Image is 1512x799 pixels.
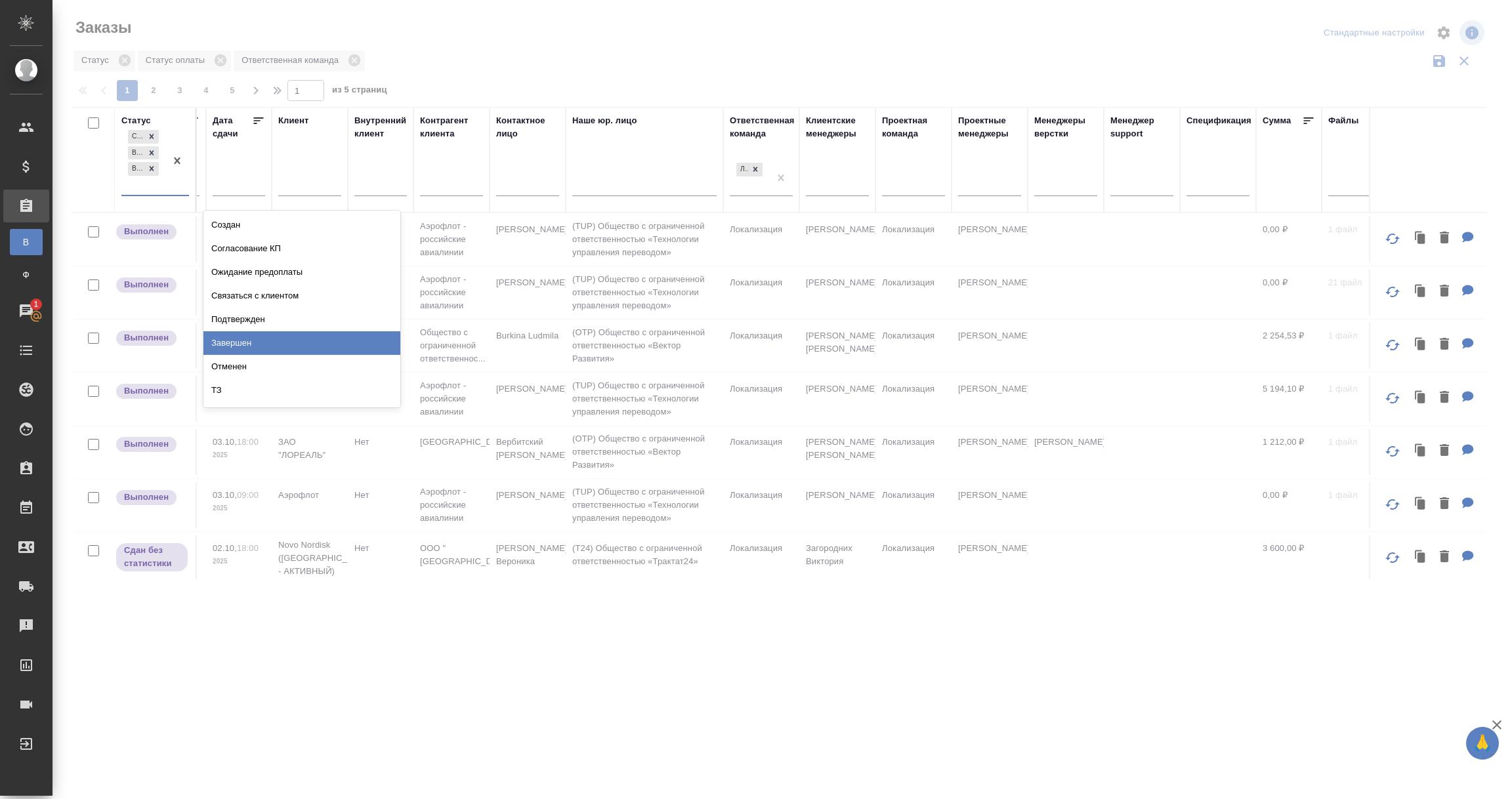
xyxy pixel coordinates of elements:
[1433,544,1456,571] button: Удалить
[115,276,189,294] div: Выставляет ПМ после сдачи и проведения начислений. Последний этап для ПМа
[1433,278,1456,305] button: Удалить
[882,114,945,140] div: Проектная команда
[124,225,169,238] p: Выполнен
[128,130,144,144] div: Сдан без статистики
[115,223,189,241] div: Выставляет ПМ после сдачи и проведения начислений. Последний этап для ПМа
[1377,329,1408,361] button: Обновить
[203,308,400,331] div: Подтвержден
[1408,544,1433,571] button: Клонировать
[1377,223,1408,255] button: Обновить
[1110,114,1173,140] div: Менеджер support
[115,542,189,573] div: Выставляет ПМ, когда заказ сдан КМу, но начисления еще не проведены
[203,260,400,284] div: Ожидание предоплаты
[1408,225,1433,252] button: Клонировать
[16,236,36,249] span: В
[1408,438,1433,464] button: Клонировать
[1471,729,1494,757] span: 🙏
[203,355,400,379] div: Отменен
[127,145,160,161] div: Сдан без статистики, Выполнен, В работе
[10,229,43,255] a: В
[124,331,169,344] p: Выполнен
[735,161,764,178] div: Локализация
[736,163,748,176] div: Локализация
[128,146,144,160] div: Выполнен
[278,114,308,127] div: Клиент
[1034,114,1097,140] div: Менеджеры верстки
[1263,114,1291,127] div: Сумма
[1186,114,1251,127] div: Спецификация
[1433,331,1456,358] button: Удалить
[124,384,169,398] p: Выполнен
[496,114,559,140] div: Контактное лицо
[1408,278,1433,305] button: Клонировать
[1408,331,1433,358] button: Клонировать
[203,284,400,308] div: Связаться с клиентом
[124,438,169,451] p: Выполнен
[1466,727,1499,760] button: 🙏
[354,114,407,140] div: Внутренний клиент
[115,489,189,506] div: Выставляет ПМ после сдачи и проведения начислений. Последний этап для ПМа
[1433,438,1456,464] button: Удалить
[26,298,46,311] span: 1
[203,331,400,355] div: Завершен
[730,114,795,140] div: Ответственная команда
[16,268,36,281] span: Ф
[203,213,400,237] div: Создан
[203,379,400,402] div: ТЗ
[572,114,637,127] div: Наше юр. лицо
[124,544,180,570] p: Сдан без статистики
[115,436,189,453] div: Выставляет ПМ после сдачи и проведения начислений. Последний этап для ПМа
[806,114,869,140] div: Клиентские менеджеры
[1433,491,1456,518] button: Удалить
[203,402,400,426] div: Без обратной связи
[1377,436,1408,467] button: Обновить
[124,491,169,504] p: Выполнен
[420,114,483,140] div: Контрагент клиента
[203,237,400,260] div: Согласование КП
[121,114,151,127] div: Статус
[1377,542,1408,573] button: Обновить
[1408,384,1433,411] button: Клонировать
[1433,384,1456,411] button: Удалить
[1433,225,1456,252] button: Удалить
[1377,489,1408,520] button: Обновить
[124,278,169,291] p: Выполнен
[115,329,189,347] div: Выставляет ПМ после сдачи и проведения начислений. Последний этап для ПМа
[127,161,160,177] div: Сдан без статистики, Выполнен, В работе
[1377,276,1408,308] button: Обновить
[213,114,252,140] div: Дата сдачи
[10,262,43,288] a: Ф
[1377,382,1408,414] button: Обновить
[958,114,1021,140] div: Проектные менеджеры
[127,129,160,145] div: Сдан без статистики, Выполнен, В работе
[1408,491,1433,518] button: Клонировать
[1328,114,1358,127] div: Файлы
[3,295,49,327] a: 1
[128,162,144,176] div: В работе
